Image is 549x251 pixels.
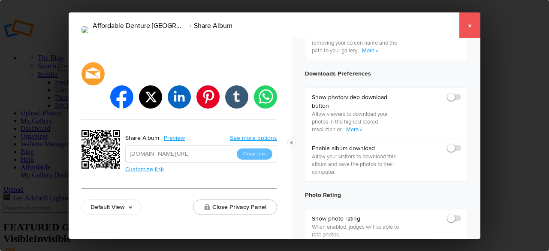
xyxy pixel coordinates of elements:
[237,148,272,160] button: Copy Link
[459,12,480,38] a: ×
[81,200,142,215] a: Default View
[357,47,362,54] span: ...
[312,223,401,239] p: When enabled, judges will be able to rate photos.
[159,133,191,144] a: Preview
[81,26,88,33] img: 4972723a-2984-4ce8-a7ae-28f580649b29.png
[254,85,277,109] li: whatsapp
[110,85,133,109] li: facebook
[184,18,232,33] li: Share Album
[225,85,248,109] li: tumblr
[287,139,296,147] button: Close
[312,144,401,153] b: Enable album download
[312,31,401,54] p: Share your album anonymously by removing your screen name and the path to your gallery
[93,18,184,33] li: Affordable Denture [GEOGRAPHIC_DATA]
[168,85,191,109] li: linkedin
[139,85,162,109] li: twitter
[362,47,378,54] a: More »
[305,190,468,200] h4: Photo Rating
[346,126,362,133] a: More »
[312,153,401,176] p: Allow your visitors to download this album and save the photos to their computer.
[196,85,220,109] li: pinterest
[341,126,346,133] span: ...
[230,134,277,142] a: See more options
[305,69,468,79] h4: Downloads Preferences
[312,215,401,223] b: Show photo rating
[125,166,164,173] a: Customize link
[125,133,159,144] div: Share Album
[193,200,277,215] button: Close Privacy Panel
[81,130,123,171] div: https://slickpic.us/18242935MTMV
[312,110,401,133] p: Allow viewers to download your photos in the highest stored resolution or
[312,93,401,110] b: Show photo/video download button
